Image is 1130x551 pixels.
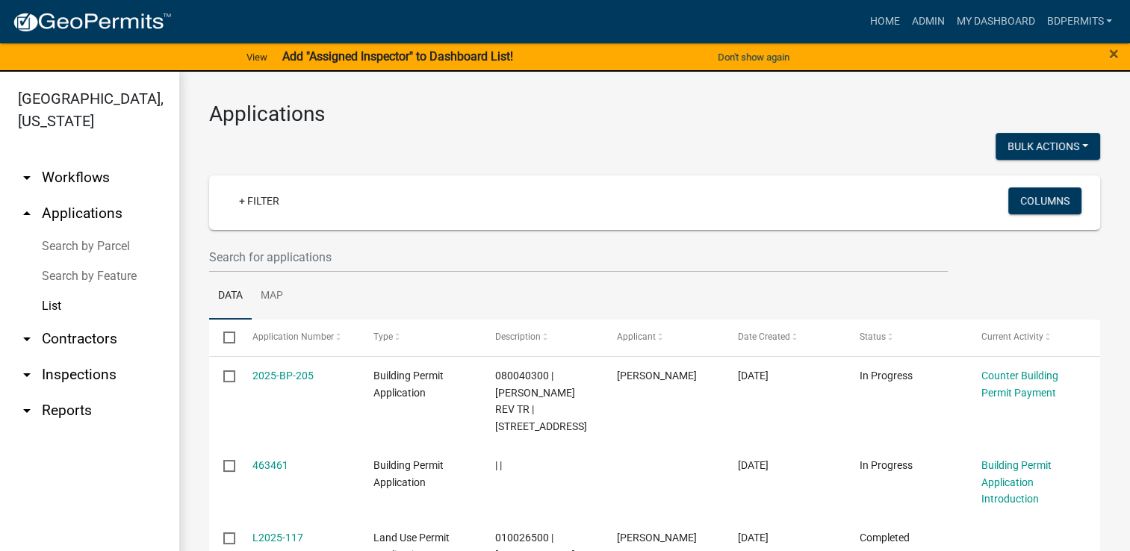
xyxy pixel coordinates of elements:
span: Building Permit Application [373,370,444,399]
datatable-header-cell: Current Activity [966,320,1088,355]
span: Completed [860,532,910,544]
a: My Dashboard [950,7,1040,36]
i: arrow_drop_down [18,402,36,420]
i: arrow_drop_up [18,205,36,222]
a: L2025-117 [252,532,303,544]
datatable-header-cell: Type [359,320,481,355]
i: arrow_drop_down [18,169,36,187]
datatable-header-cell: Applicant [602,320,724,355]
a: View [240,45,273,69]
span: Date Created [738,331,790,342]
span: 08/13/2025 [738,532,769,544]
span: 08/13/2025 [738,370,769,382]
span: Building Permit Application [373,459,444,488]
strong: Add "Assigned Inspector" to Dashboard List! [282,49,513,63]
span: Status [860,331,886,342]
datatable-header-cell: Date Created [724,320,845,355]
span: Type [373,331,393,342]
a: + Filter [227,187,291,214]
button: Columns [1008,187,1081,214]
span: In Progress [860,370,913,382]
datatable-header-cell: Description [481,320,603,355]
span: Application Number [252,331,334,342]
button: Close [1109,45,1119,63]
a: Data [209,273,252,320]
datatable-header-cell: Status [845,320,967,355]
h3: Applications [209,102,1100,127]
span: 08/13/2025 [738,459,769,471]
span: Current Activity [981,331,1043,342]
a: Admin [905,7,950,36]
datatable-header-cell: Select [209,320,238,355]
a: Home [863,7,905,36]
span: 080040300 | MARVIN E DUMONCEAUX REV TR | 5971 RONNEBY RD NE [495,370,587,432]
span: × [1109,43,1119,64]
input: Search for applications [209,242,948,273]
a: Bdpermits [1040,7,1118,36]
span: Description [495,331,541,342]
span: Applicant [617,331,656,342]
a: 2025-BP-205 [252,370,314,382]
span: jesse neidhart [617,370,697,382]
a: 463461 [252,459,288,471]
a: Counter Building Permit Payment [981,370,1058,399]
i: arrow_drop_down [18,330,36,348]
i: arrow_drop_down [18,366,36,384]
a: Map [252,273,292,320]
datatable-header-cell: Application Number [238,320,359,355]
a: Building Permit Application Introduction [981,459,1052,505]
span: Aaron Novak [617,532,697,544]
span: In Progress [860,459,913,471]
button: Don't show again [712,45,795,69]
button: Bulk Actions [996,133,1100,160]
span: | | [495,459,502,471]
